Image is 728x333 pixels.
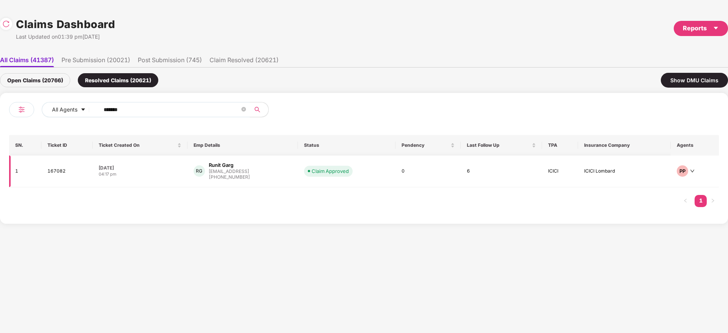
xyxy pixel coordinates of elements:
[52,105,77,114] span: All Agents
[41,156,93,187] td: 167082
[542,135,578,156] th: TPA
[188,135,298,156] th: Emp Details
[241,107,246,112] span: close-circle
[396,135,461,156] th: Pendency
[671,135,719,156] th: Agents
[41,135,93,156] th: Ticket ID
[250,107,265,113] span: search
[661,73,728,88] div: Show DMU Claims
[679,195,692,207] button: left
[99,142,175,148] span: Ticket Created On
[78,73,158,87] div: Resolved Claims (20621)
[99,165,181,171] div: [DATE]
[241,106,246,113] span: close-circle
[138,56,202,67] li: Post Submission (745)
[467,142,530,148] span: Last Follow Up
[298,135,396,156] th: Status
[93,135,187,156] th: Ticket Created On
[209,169,250,174] div: [EMAIL_ADDRESS]
[677,165,688,177] div: PP
[209,162,233,169] div: Runit Garg
[461,156,542,187] td: 6
[683,24,719,33] div: Reports
[690,169,695,173] span: down
[711,198,715,203] span: right
[99,171,181,177] div: 04:17 pm
[396,156,461,187] td: 0
[683,198,688,203] span: left
[713,25,719,31] span: caret-down
[542,156,578,187] td: ICICI
[16,16,115,33] h1: Claims Dashboard
[707,195,719,207] button: right
[402,142,449,148] span: Pendency
[9,156,41,187] td: 1
[80,107,86,113] span: caret-down
[17,105,26,114] img: svg+xml;base64,PHN2ZyB4bWxucz0iaHR0cDovL3d3dy53My5vcmcvMjAwMC9zdmciIHdpZHRoPSIyNCIgaGVpZ2h0PSIyNC...
[210,56,279,67] li: Claim Resolved (20621)
[707,195,719,207] li: Next Page
[42,102,102,117] button: All Agentscaret-down
[578,135,671,156] th: Insurance Company
[312,167,349,175] div: Claim Approved
[61,56,130,67] li: Pre Submission (20021)
[695,195,707,206] a: 1
[250,102,269,117] button: search
[194,165,205,177] div: RG
[578,156,671,187] td: ICICI Lombard
[9,135,41,156] th: SN.
[209,174,250,181] div: [PHONE_NUMBER]
[461,135,542,156] th: Last Follow Up
[16,33,115,41] div: Last Updated on 01:39 pm[DATE]
[2,20,10,28] img: svg+xml;base64,PHN2ZyBpZD0iUmVsb2FkLTMyeDMyIiB4bWxucz0iaHR0cDovL3d3dy53My5vcmcvMjAwMC9zdmciIHdpZH...
[679,195,692,207] li: Previous Page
